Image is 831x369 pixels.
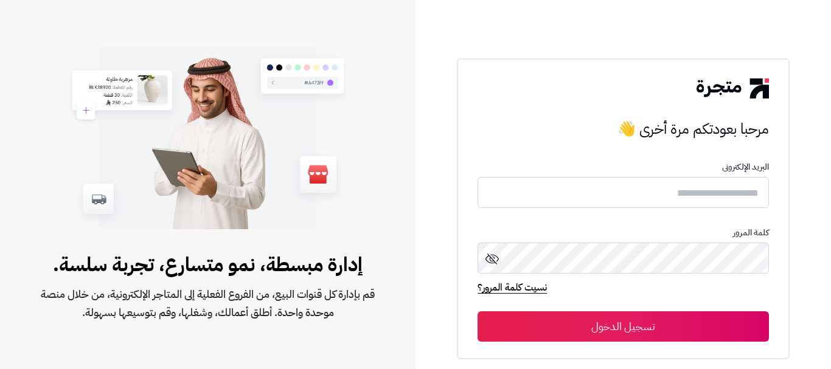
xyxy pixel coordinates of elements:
[478,311,768,342] button: تسجيل الدخول
[478,117,768,141] h3: مرحبا بعودتكم مرة أخرى 👋
[39,285,377,322] span: قم بإدارة كل قنوات البيع، من الفروع الفعلية إلى المتاجر الإلكترونية، من خلال منصة موحدة واحدة. أط...
[697,78,768,98] img: logo-2.png
[478,162,768,172] p: البريد الإلكترونى
[478,228,768,238] p: كلمة المرور
[478,280,547,297] a: نسيت كلمة المرور؟
[39,250,377,279] span: إدارة مبسطة، نمو متسارع، تجربة سلسة.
